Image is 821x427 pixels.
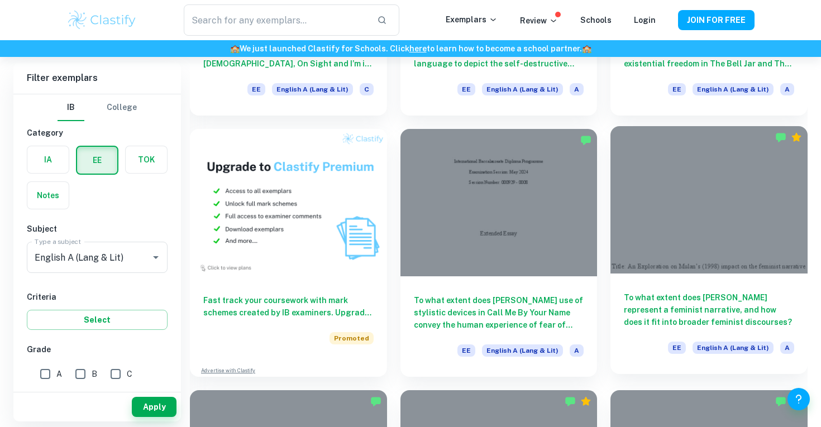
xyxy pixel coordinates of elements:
img: Marked [370,396,381,407]
button: College [107,94,137,121]
span: EE [668,83,686,95]
img: Thumbnail [190,129,387,276]
a: Schools [580,16,612,25]
span: EE [668,342,686,354]
a: Login [634,16,656,25]
span: A [780,83,794,95]
button: JOIN FOR FREE [678,10,755,30]
button: IB [58,94,84,121]
span: A [56,368,62,380]
h6: We just launched Clastify for Schools. Click to learn how to become a school partner. [2,42,819,55]
span: C [360,83,374,95]
div: Premium [791,132,802,143]
button: Help and Feedback [787,388,810,410]
span: B [92,368,97,380]
h6: Filter exemplars [13,63,181,94]
button: IA [27,146,69,173]
span: English A (Lang & Lit) [482,83,563,95]
h6: Category [27,127,168,139]
h6: To what extent does [PERSON_NAME] represent a feminist narrative, and how does it fit into broade... [624,291,794,328]
input: Search for any exemplars... [184,4,368,36]
img: Marked [565,396,576,407]
span: 🏫 [230,44,240,53]
h6: Grade [27,343,168,356]
a: here [409,44,427,53]
h6: Criteria [27,291,168,303]
img: Marked [775,396,786,407]
span: English A (Lang & Lit) [693,83,774,95]
span: Promoted [330,332,374,344]
span: EE [457,344,475,357]
span: English A (Lang & Lit) [693,342,774,354]
p: Exemplars [446,13,498,26]
span: English A (Lang & Lit) [482,344,563,357]
img: Marked [775,132,786,143]
h6: Subject [27,223,168,235]
a: To what extent does [PERSON_NAME] represent a feminist narrative, and how does it fit into broade... [610,129,808,377]
label: Type a subject [35,237,81,246]
button: Apply [132,397,176,417]
h6: To what extent does [PERSON_NAME] use of stylistic devices in Call Me By Your Name convey the hum... [414,294,584,331]
div: Premium [580,396,591,407]
span: A [780,342,794,354]
a: Advertise with Clastify [201,367,255,375]
button: EE [77,147,117,174]
h6: Fast track your coursework with mark schemes created by IB examiners. Upgrade now [203,294,374,319]
button: Select [27,310,168,330]
div: Filter type choice [58,94,137,121]
button: Open [148,250,164,265]
button: Notes [27,182,69,209]
span: EE [247,83,265,95]
span: 🏫 [582,44,591,53]
span: A [570,83,584,95]
img: Clastify logo [66,9,137,31]
img: Marked [580,135,591,146]
span: A [570,344,584,357]
a: To what extent does [PERSON_NAME] use of stylistic devices in Call Me By Your Name convey the hum... [400,129,598,377]
span: C [127,368,132,380]
span: English A (Lang & Lit) [272,83,353,95]
button: TOK [126,146,167,173]
p: Review [520,15,558,27]
span: EE [457,83,475,95]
